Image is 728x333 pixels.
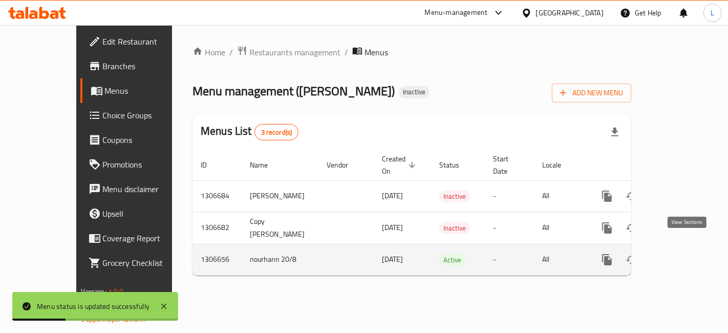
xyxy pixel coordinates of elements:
[108,285,124,298] span: 1.0.0
[80,54,198,78] a: Branches
[619,184,644,209] button: Change Status
[595,184,619,209] button: more
[493,153,522,177] span: Start Date
[595,247,619,272] button: more
[80,78,198,103] a: Menus
[103,60,189,72] span: Branches
[242,212,318,244] td: Copy [PERSON_NAME]
[345,46,348,58] li: /
[439,222,470,234] span: Inactive
[192,79,395,102] span: Menu management ( [PERSON_NAME] )
[382,189,403,202] span: [DATE]
[327,159,361,171] span: Vendor
[103,109,189,121] span: Choice Groups
[425,7,488,19] div: Menu-management
[619,216,644,240] button: Change Status
[242,244,318,275] td: nourhann 20/8
[37,301,149,312] div: Menu status is updated successfully
[382,253,403,266] span: [DATE]
[80,103,198,128] a: Choice Groups
[192,212,242,244] td: 1306682
[399,88,430,96] span: Inactive
[201,159,220,171] span: ID
[80,128,198,152] a: Coupons
[603,120,627,144] div: Export file
[249,46,340,58] span: Restaurants management
[485,180,534,212] td: -
[382,153,419,177] span: Created On
[192,46,225,58] a: Home
[103,207,189,220] span: Upsell
[103,35,189,48] span: Edit Restaurant
[81,285,106,298] span: Version:
[105,85,189,97] span: Menus
[192,180,242,212] td: 1306684
[587,150,701,181] th: Actions
[536,7,604,18] div: [GEOGRAPHIC_DATA]
[711,7,714,18] span: L
[103,158,189,171] span: Promotions
[439,254,465,266] span: Active
[552,84,631,102] button: Add New Menu
[80,29,198,54] a: Edit Restaurant
[439,159,473,171] span: Status
[80,152,198,177] a: Promotions
[560,87,623,99] span: Add New Menu
[255,128,298,137] span: 3 record(s)
[80,177,198,201] a: Menu disclaimer
[103,183,189,195] span: Menu disclaimer
[103,134,189,146] span: Coupons
[80,251,198,275] a: Grocery Checklist
[542,159,574,171] span: Locale
[534,180,587,212] td: All
[485,212,534,244] td: -
[201,123,298,140] h2: Menus List
[439,191,470,202] span: Inactive
[534,244,587,275] td: All
[254,124,299,140] div: Total records count
[192,244,242,275] td: 1306656
[534,212,587,244] td: All
[250,159,281,171] span: Name
[242,180,318,212] td: [PERSON_NAME]
[80,201,198,226] a: Upsell
[103,232,189,244] span: Coverage Report
[237,46,340,59] a: Restaurants management
[192,150,701,276] table: enhanced table
[595,216,619,240] button: more
[399,86,430,98] div: Inactive
[382,221,403,234] span: [DATE]
[229,46,233,58] li: /
[103,257,189,269] span: Grocery Checklist
[365,46,388,58] span: Menus
[439,190,470,202] div: Inactive
[80,226,198,251] a: Coverage Report
[192,46,631,59] nav: breadcrumb
[485,244,534,275] td: -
